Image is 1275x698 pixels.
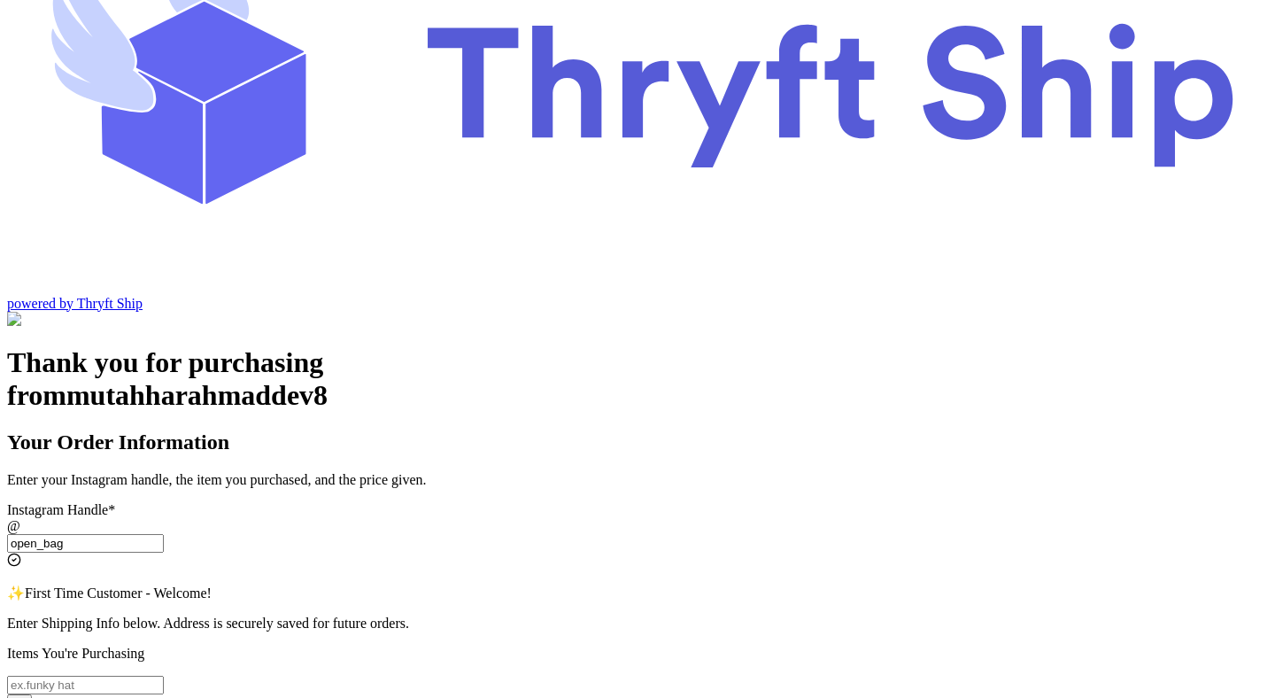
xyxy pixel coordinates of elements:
[7,586,25,601] span: ✨
[7,518,1268,534] div: @
[7,312,183,328] img: Customer Form Background
[66,379,328,411] span: mutahharahmaddev8
[25,586,212,601] span: First Time Customer - Welcome!
[7,646,1268,662] p: Items You're Purchasing
[7,296,143,311] a: powered by Thryft Ship
[7,472,1268,488] p: Enter your Instagram handle, the item you purchased, and the price given.
[7,616,1268,632] p: Enter Shipping Info below. Address is securely saved for future orders.
[7,676,164,694] input: ex.funky hat
[7,430,1268,454] h2: Your Order Information
[7,502,115,517] label: Instagram Handle
[7,346,1268,412] h1: Thank you for purchasing from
